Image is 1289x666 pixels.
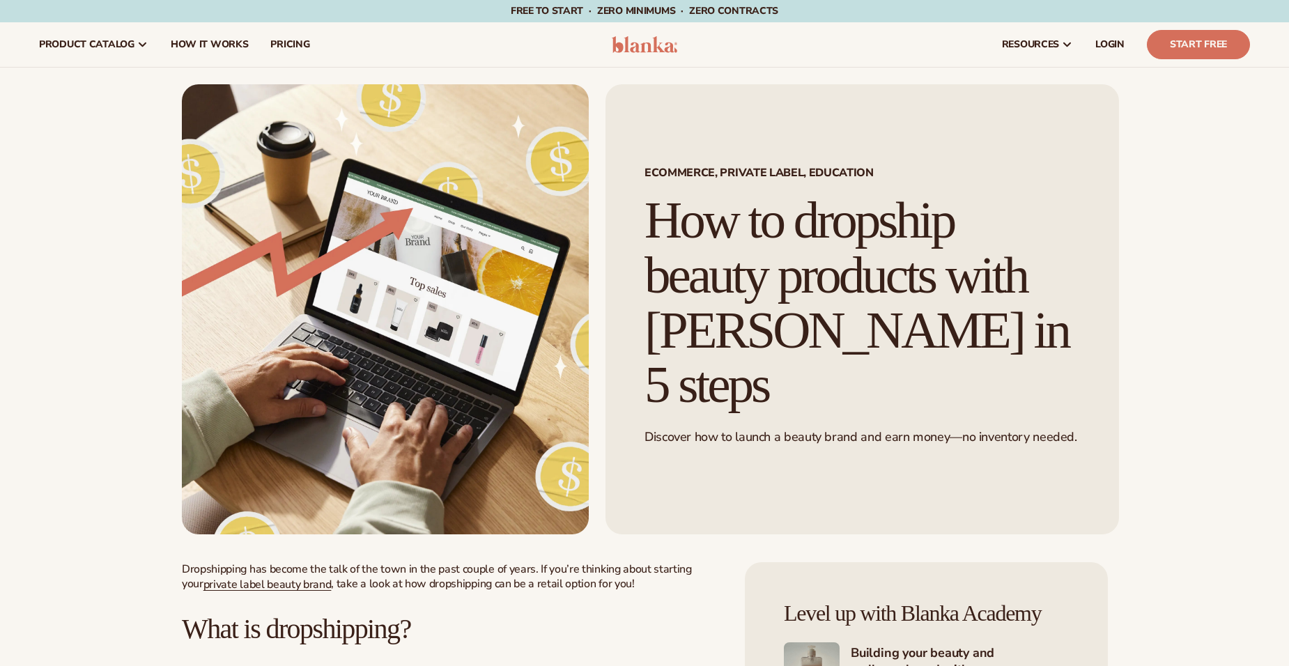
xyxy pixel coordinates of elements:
a: private label beauty brand [203,577,332,592]
a: pricing [259,22,321,67]
span: resources [1002,39,1059,50]
a: resources [991,22,1084,67]
a: LOGIN [1084,22,1136,67]
a: product catalog [28,22,160,67]
p: Dropshipping has become the talk of the town in the past couple of years. If you’re thinking abou... [182,562,718,591]
a: How It Works [160,22,260,67]
span: product catalog [39,39,134,50]
h1: How to dropship beauty products with [PERSON_NAME] in 5 steps [644,193,1080,412]
span: LOGIN [1095,39,1125,50]
span: Ecommerce, Private Label, EDUCATION [644,167,1080,178]
p: Discover how to launch a beauty brand and earn money—no inventory needed. [644,429,1080,445]
img: Growing money with ecommerce [182,84,589,534]
h2: What is dropshipping? [182,614,718,644]
span: How It Works [171,39,249,50]
span: Free to start · ZERO minimums · ZERO contracts [511,4,778,17]
img: logo [612,36,678,53]
h4: Level up with Blanka Academy [784,601,1069,626]
a: Start Free [1147,30,1250,59]
span: pricing [270,39,309,50]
